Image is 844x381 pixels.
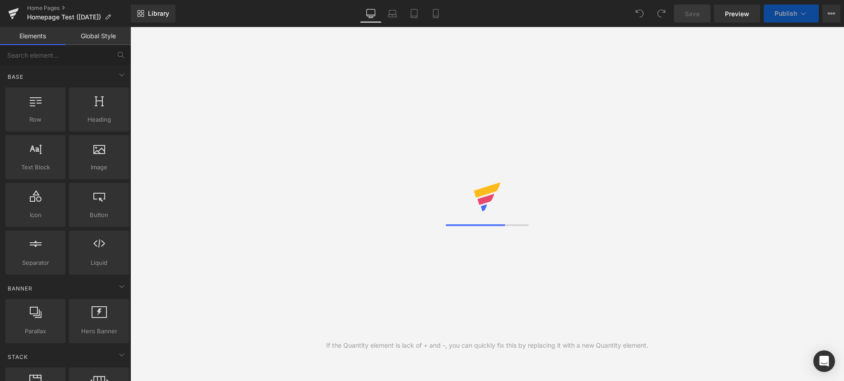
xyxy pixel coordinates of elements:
a: Mobile [425,5,447,23]
span: Button [72,210,126,220]
span: Base [7,73,24,81]
span: Stack [7,353,29,361]
span: Homepage Test ([DATE]) [27,14,101,21]
span: Parallax [8,327,63,336]
button: More [822,5,840,23]
span: Banner [7,284,33,293]
span: Preview [725,9,749,18]
span: Text Block [8,163,63,172]
a: Global Style [65,27,131,45]
button: Publish [764,5,819,23]
span: Hero Banner [72,327,126,336]
span: Separator [8,258,63,268]
span: Publish [775,10,797,17]
span: Image [72,163,126,172]
span: Library [148,9,169,18]
button: Undo [631,5,649,23]
div: Open Intercom Messenger [813,350,835,372]
span: Liquid [72,258,126,268]
a: Home Pages [27,5,131,12]
a: Tablet [403,5,425,23]
span: Icon [8,210,63,220]
a: Laptop [382,5,403,23]
span: Row [8,115,63,124]
div: If the Quantity element is lack of + and -, you can quickly fix this by replacing it with a new Q... [326,340,648,350]
a: New Library [131,5,175,23]
button: Redo [652,5,670,23]
a: Desktop [360,5,382,23]
span: Save [685,9,700,18]
span: Heading [72,115,126,124]
a: Preview [714,5,760,23]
